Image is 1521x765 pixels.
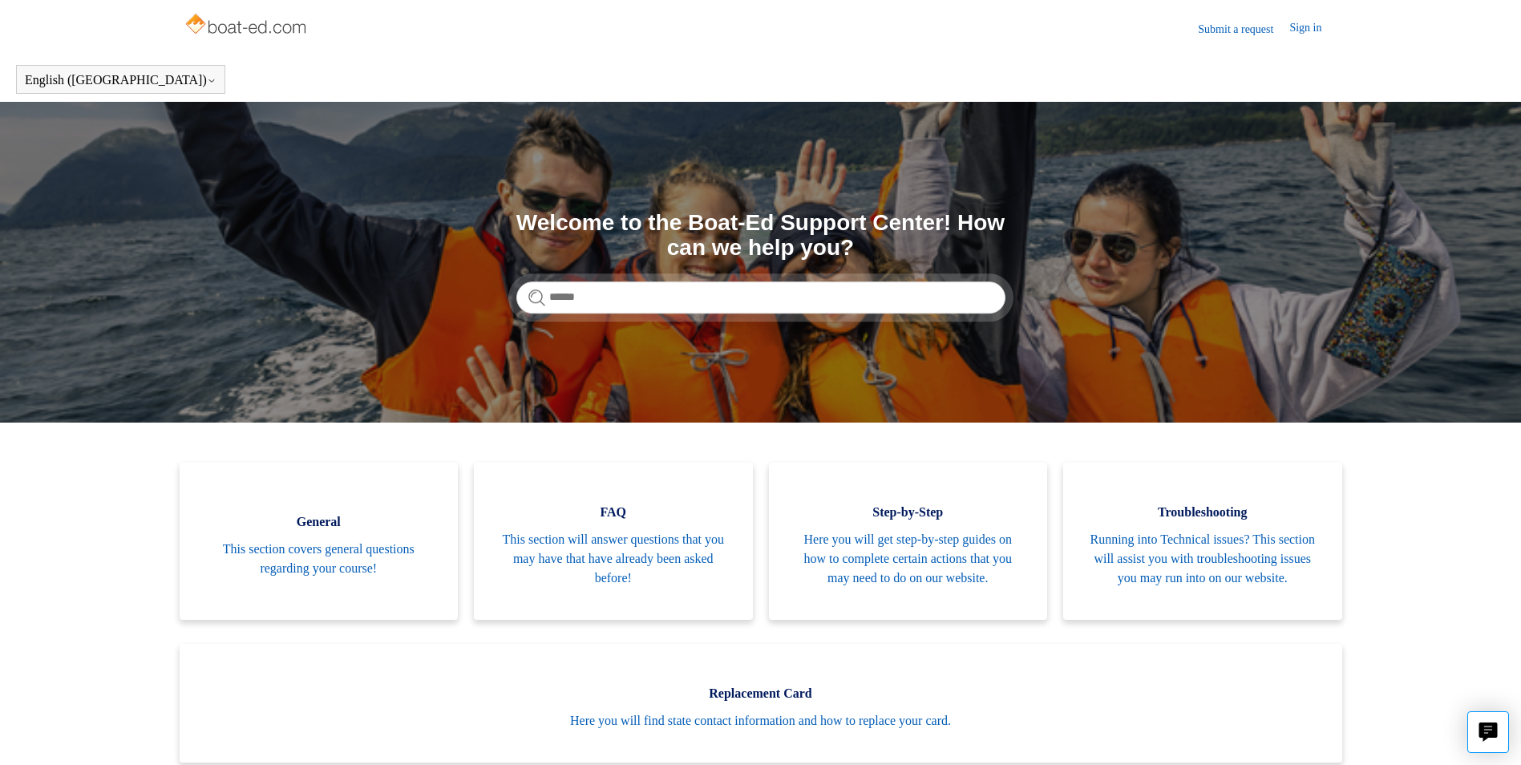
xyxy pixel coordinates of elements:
[793,503,1024,522] span: Step-by-Step
[769,463,1048,620] a: Step-by-Step Here you will get step-by-step guides on how to complete certain actions that you ma...
[180,644,1342,763] a: Replacement Card Here you will find state contact information and how to replace your card.
[204,512,435,532] span: General
[1198,21,1289,38] a: Submit a request
[1467,711,1509,753] button: Live chat
[204,540,435,578] span: This section covers general questions regarding your course!
[204,684,1318,703] span: Replacement Card
[516,281,1005,314] input: Search
[25,73,216,87] button: English ([GEOGRAPHIC_DATA])
[498,530,729,588] span: This section will answer questions that you may have that have already been asked before!
[204,711,1318,731] span: Here you will find state contact information and how to replace your card.
[1087,530,1318,588] span: Running into Technical issues? This section will assist you with troubleshooting issues you may r...
[1063,463,1342,620] a: Troubleshooting Running into Technical issues? This section will assist you with troubleshooting ...
[793,530,1024,588] span: Here you will get step-by-step guides on how to complete certain actions that you may need to do ...
[180,463,459,620] a: General This section covers general questions regarding your course!
[1289,19,1337,38] a: Sign in
[498,503,729,522] span: FAQ
[1087,503,1318,522] span: Troubleshooting
[474,463,753,620] a: FAQ This section will answer questions that you may have that have already been asked before!
[184,10,311,42] img: Boat-Ed Help Center home page
[516,211,1005,261] h1: Welcome to the Boat-Ed Support Center! How can we help you?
